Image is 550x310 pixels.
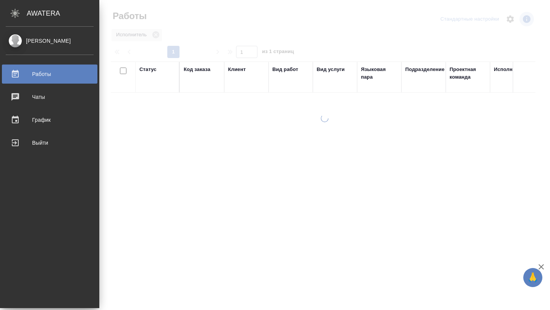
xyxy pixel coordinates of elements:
[494,66,527,73] div: Исполнитель
[139,66,157,73] div: Статус
[6,137,94,149] div: Выйти
[450,66,486,81] div: Проектная команда
[2,133,97,152] a: Выйти
[184,66,210,73] div: Код заказа
[272,66,298,73] div: Вид работ
[27,6,99,21] div: AWATERA
[2,65,97,84] a: Работы
[317,66,345,73] div: Вид услуги
[2,87,97,107] a: Чаты
[523,268,542,287] button: 🙏
[526,270,539,286] span: 🙏
[361,66,398,81] div: Языковая пара
[6,68,94,80] div: Работы
[405,66,445,73] div: Подразделение
[6,114,94,126] div: График
[228,66,246,73] div: Клиент
[2,110,97,129] a: График
[6,91,94,103] div: Чаты
[6,37,94,45] div: [PERSON_NAME]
